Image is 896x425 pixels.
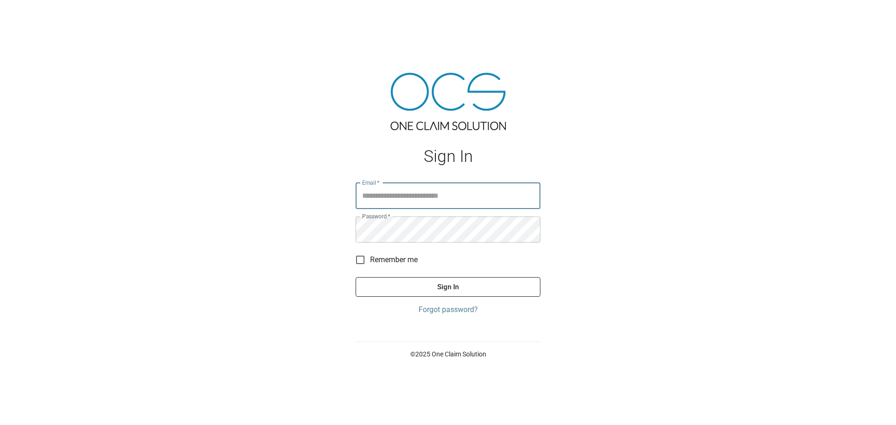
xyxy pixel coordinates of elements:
span: Remember me [370,254,418,265]
label: Email [362,179,380,187]
p: © 2025 One Claim Solution [356,349,540,359]
img: ocs-logo-tra.png [391,73,506,130]
img: ocs-logo-white-transparent.png [11,6,49,24]
a: Forgot password? [356,304,540,315]
button: Sign In [356,277,540,297]
label: Password [362,212,390,220]
h1: Sign In [356,147,540,166]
